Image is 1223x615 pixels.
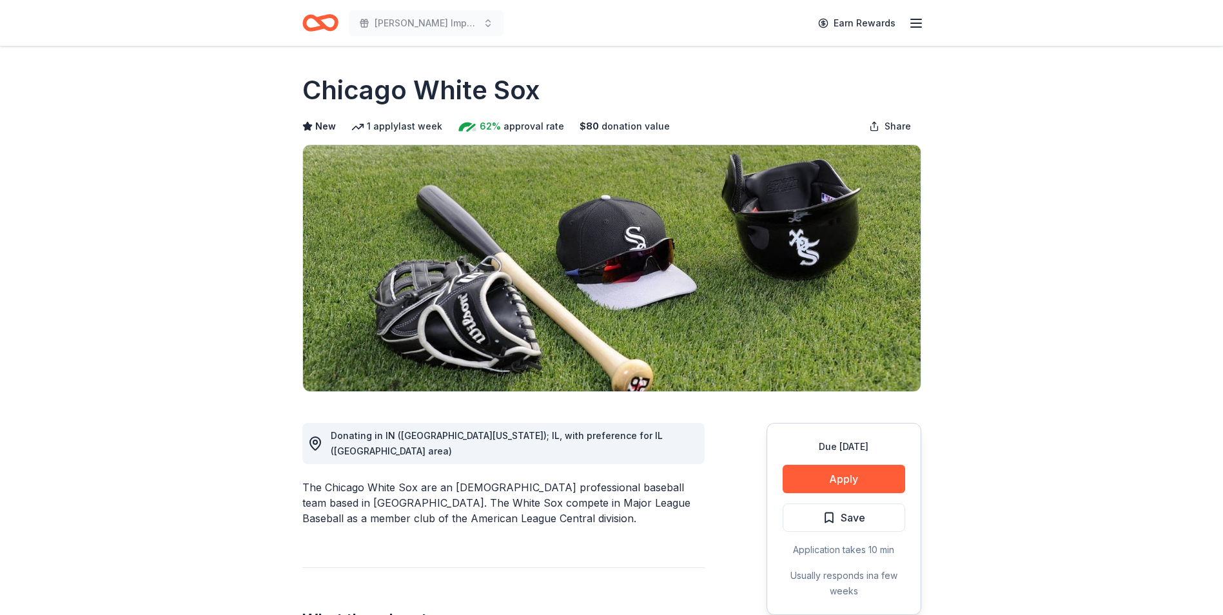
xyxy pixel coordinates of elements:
[810,12,903,35] a: Earn Rewards
[504,119,564,134] span: approval rate
[783,568,905,599] div: Usually responds in a few weeks
[841,509,865,526] span: Save
[480,119,501,134] span: 62%
[783,439,905,454] div: Due [DATE]
[331,430,663,456] span: Donating in IN ([GEOGRAPHIC_DATA][US_STATE]); IL, with preference for IL ([GEOGRAPHIC_DATA] area)
[580,119,599,134] span: $ 80
[315,119,336,134] span: New
[303,145,921,391] img: Image for Chicago White Sox
[302,8,338,38] a: Home
[375,15,478,31] span: [PERSON_NAME] Impact Fall Gala
[602,119,670,134] span: donation value
[783,542,905,558] div: Application takes 10 min
[349,10,504,36] button: [PERSON_NAME] Impact Fall Gala
[783,465,905,493] button: Apply
[302,72,540,108] h1: Chicago White Sox
[859,113,921,139] button: Share
[351,119,442,134] div: 1 apply last week
[783,503,905,532] button: Save
[885,119,911,134] span: Share
[302,480,705,526] div: The Chicago White Sox are an [DEMOGRAPHIC_DATA] professional baseball team based in [GEOGRAPHIC_D...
